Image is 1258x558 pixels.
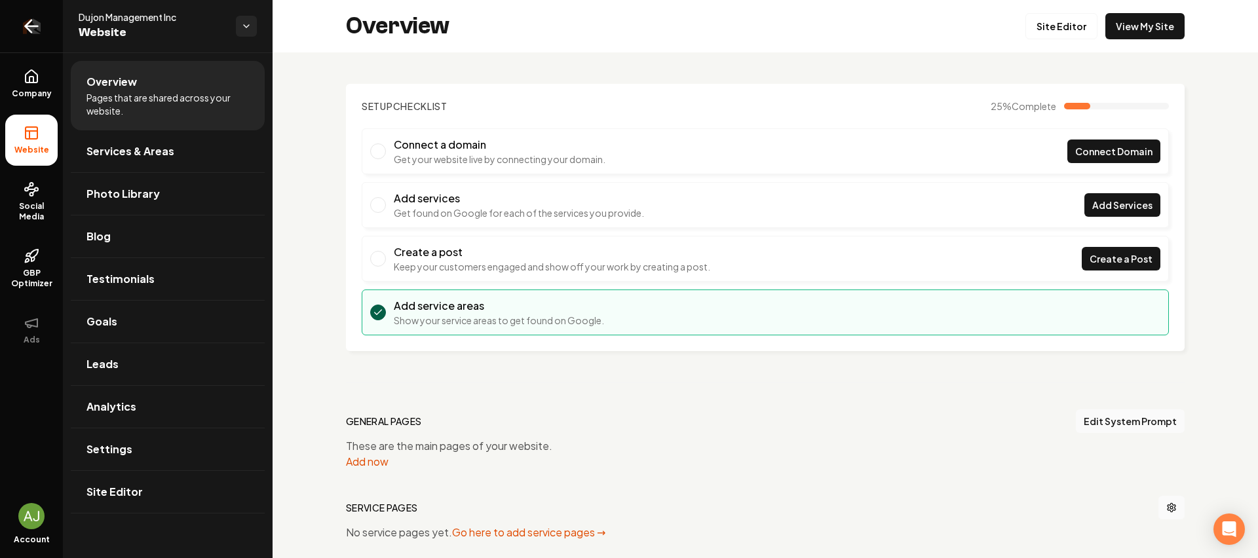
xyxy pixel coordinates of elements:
[1105,13,1185,39] a: View My Site
[1090,252,1153,266] span: Create a Post
[86,229,111,244] span: Blog
[71,258,265,300] a: Testimonials
[86,441,132,457] span: Settings
[86,314,117,329] span: Goals
[991,100,1056,113] span: 25 %
[86,271,155,287] span: Testimonials
[346,501,418,514] h2: Service Pages
[86,74,137,90] span: Overview
[86,399,136,415] span: Analytics
[71,173,265,215] a: Photo Library
[394,244,710,260] h3: Create a post
[362,100,393,112] span: Setup
[71,215,265,257] a: Blog
[86,186,160,202] span: Photo Library
[346,13,449,39] h2: Overview
[5,268,58,289] span: GBP Optimizer
[1092,198,1153,212] span: Add Services
[71,386,265,428] a: Analytics
[71,343,265,385] a: Leads
[394,153,605,166] p: Get your website live by connecting your domain.
[71,301,265,343] a: Goals
[394,191,644,206] h3: Add services
[9,145,54,155] span: Website
[346,415,422,428] h2: general pages
[394,137,605,153] h3: Connect a domain
[71,471,265,513] a: Site Editor
[1075,145,1153,158] span: Connect Domain
[346,438,1185,470] div: These are the main pages of your website.
[1025,13,1097,39] a: Site Editor
[7,88,57,99] span: Company
[71,428,265,470] a: Settings
[346,454,1185,470] div: Add now
[86,356,119,372] span: Leads
[1213,513,1245,545] div: Open Intercom Messenger
[79,10,225,24] span: Dujon Management Inc
[1084,193,1160,217] a: Add Services
[18,335,45,345] span: Ads
[5,58,58,109] a: Company
[1076,409,1185,433] button: Edit System Prompt
[346,525,1185,540] div: No service pages yet.
[18,503,45,529] button: Open user button
[394,298,604,314] h3: Add service areas
[5,201,58,222] span: Social Media
[394,260,710,273] p: Keep your customers engaged and show off your work by creating a post.
[79,24,225,42] span: Website
[1082,247,1160,270] a: Create a Post
[394,206,644,219] p: Get found on Google for each of the services you provide.
[1067,139,1160,163] a: Connect Domain
[5,171,58,232] a: Social Media
[5,305,58,356] button: Ads
[86,143,174,159] span: Services & Areas
[86,91,249,117] span: Pages that are shared across your website.
[362,100,448,113] h2: Checklist
[71,130,265,172] a: Services & Areas
[14,534,50,545] span: Account
[1012,100,1056,112] span: Complete
[86,484,143,500] span: Site Editor
[452,525,605,539] a: Go here to add service pages →
[394,314,604,327] p: Show your service areas to get found on Google.
[5,238,58,299] a: GBP Optimizer
[18,503,45,529] img: AJ Nimeh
